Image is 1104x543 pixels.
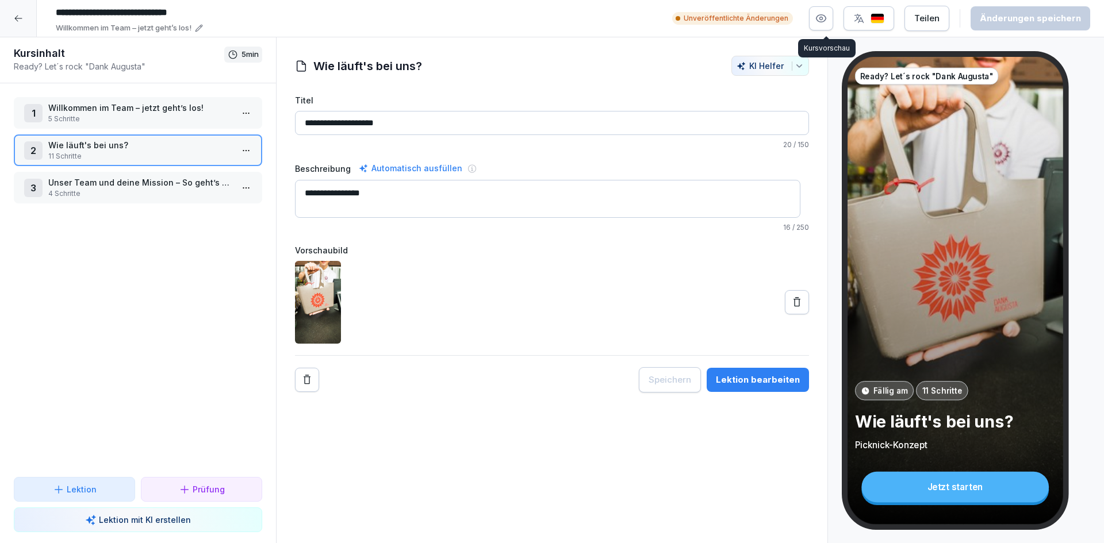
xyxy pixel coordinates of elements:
div: 2Wie läuft's bei uns?11 Schritte [14,134,262,166]
button: Teilen [904,6,949,31]
div: 2 [24,141,43,160]
button: Prüfung [141,477,262,502]
div: 1 [24,104,43,122]
p: Picknick-Konzept [855,438,1056,450]
div: Teilen [914,12,940,25]
p: 11 Schritte [922,385,962,396]
p: / 150 [295,140,809,150]
p: Unser Team und deine Mission – So geht’s bei uns richtig ab! [48,176,232,188]
p: 4 Schritte [48,188,232,199]
label: Vorschaubild [295,244,809,256]
p: Prüfung [193,483,225,495]
img: de.svg [871,13,884,24]
div: 1Willkommen im Team – jetzt geht’s los!5 Schritte [14,97,262,129]
p: Lektion [67,483,97,495]
p: Ready? Let´s rock "Dank Augusta" [14,60,224,72]
label: Beschreibung [295,163,351,175]
p: / 250 [295,222,809,233]
p: Wie läuft's bei uns? [48,139,232,151]
button: Änderungen speichern [971,6,1090,30]
div: 3Unser Team und deine Mission – So geht’s bei uns richtig ab!4 Schritte [14,172,262,203]
h1: Wie läuft's bei uns? [313,57,422,75]
p: Wie läuft's bei uns? [855,411,1056,432]
div: Automatisch ausfüllen [356,161,465,175]
div: 3 [24,179,43,197]
button: Speichern [639,367,701,392]
p: Willkommen im Team – jetzt geht’s los! [56,22,191,34]
button: Remove [295,368,319,392]
p: Fällig am [873,385,907,396]
p: Willkommen im Team – jetzt geht’s los! [48,102,232,114]
p: Unveröffentlichte Änderungen [684,13,788,24]
div: KI Helfer [737,61,804,71]
div: Jetzt starten [861,472,1049,502]
p: 5 Schritte [48,114,232,124]
div: Änderungen speichern [980,12,1081,25]
p: Lektion mit KI erstellen [99,514,191,526]
div: Lektion bearbeiten [716,373,800,386]
div: Speichern [649,373,691,386]
button: Lektion mit KI erstellen [14,507,262,532]
p: 11 Schritte [48,151,232,161]
span: 20 [783,140,792,149]
div: Kursvorschau [798,39,856,57]
span: 16 [783,223,791,232]
h1: Kursinhalt [14,47,224,60]
label: Titel [295,94,809,106]
p: 5 min [241,49,259,60]
button: KI Helfer [731,56,809,76]
img: ofapyg4b30y5pwaw63yoddlo.png [295,261,341,344]
p: Ready? Let´s rock "Dank Augusta" [860,70,994,82]
button: Lektion [14,477,135,502]
button: Lektion bearbeiten [707,368,809,392]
